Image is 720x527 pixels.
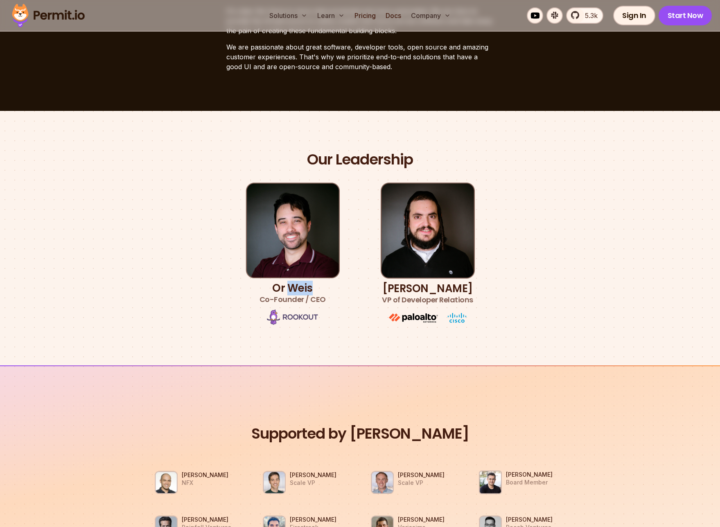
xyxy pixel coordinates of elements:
[382,7,404,24] a: Docs
[226,42,494,72] p: We are passionate about great software, developer tools, open source and amazing customer experie...
[382,294,473,306] span: VP of Developer Relations
[506,471,553,479] h3: [PERSON_NAME]
[246,182,340,278] img: Or Weis | Co-Founder / CEO
[479,471,502,494] img: Asaf Cohen Board Member
[266,7,311,24] button: Solutions
[290,516,336,524] h3: [PERSON_NAME]
[389,313,438,323] img: paloalto
[8,2,88,29] img: Permit logo
[351,7,379,24] a: Pricing
[580,11,598,20] span: 5.3k
[408,7,454,24] button: Company
[267,309,318,325] img: Rookout
[506,479,553,486] p: Board Member
[506,516,553,524] h3: [PERSON_NAME]
[142,424,578,444] h2: Supported by [PERSON_NAME]
[659,6,712,25] a: Start Now
[307,150,413,169] h2: Our Leadership
[381,182,475,279] img: Gabriel L. Manor | VP of Developer Relations, GTM
[182,479,228,486] p: NFX
[382,283,473,306] h3: [PERSON_NAME]
[398,516,445,524] h3: [PERSON_NAME]
[448,313,466,323] img: cisco
[263,471,286,494] img: Eric Anderson Scale VP
[371,471,394,494] img: Ariel Tseitlin Scale VP
[314,7,348,24] button: Learn
[398,471,445,479] h3: [PERSON_NAME]
[566,7,603,24] a: 5.3k
[260,282,326,305] h3: Or Weis
[290,471,336,479] h3: [PERSON_NAME]
[155,471,178,494] img: Gigi Levy Weiss NFX
[182,471,228,479] h3: [PERSON_NAME]
[398,479,445,486] p: Scale VP
[260,294,326,305] span: Co-Founder / CEO
[182,516,231,524] h3: [PERSON_NAME]
[290,479,336,486] p: Scale VP
[613,6,655,25] a: Sign In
